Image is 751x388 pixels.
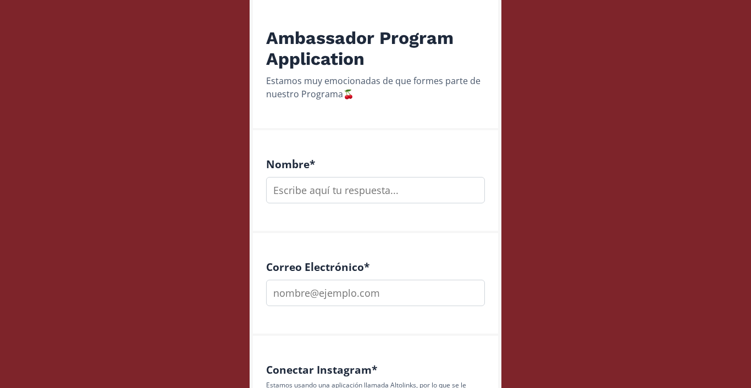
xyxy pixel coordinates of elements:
[266,280,485,306] input: nombre@ejemplo.com
[266,363,485,376] h4: Conectar Instagram *
[266,177,485,203] input: Escribe aquí tu respuesta...
[266,74,485,101] div: Estamos muy emocionadas de que formes parte de nuestro Programa🍒
[266,27,485,70] h2: Ambassador Program Application
[266,260,485,273] h4: Correo Electrónico *
[266,158,485,170] h4: Nombre *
